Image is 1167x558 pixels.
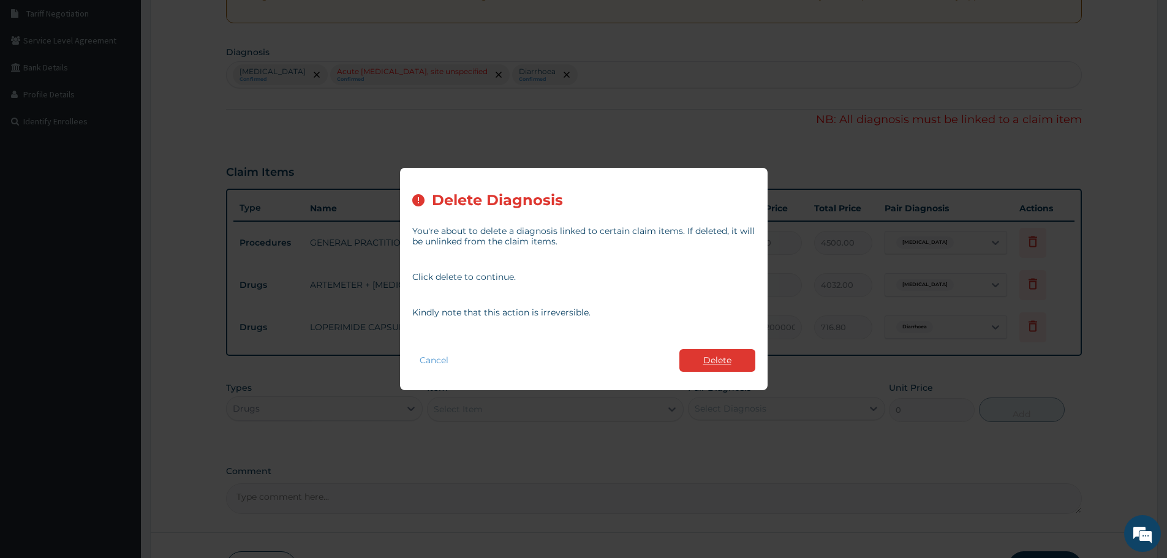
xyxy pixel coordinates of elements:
[412,352,456,369] button: Cancel
[679,349,755,372] button: Delete
[432,192,563,209] h2: Delete Diagnosis
[201,6,230,36] div: Minimize live chat window
[23,61,50,92] img: d_794563401_company_1708531726252_794563401
[71,154,169,278] span: We're online!
[412,226,755,247] p: You're about to delete a diagnosis linked to certain claim items. If deleted, it will be unlinked...
[6,334,233,377] textarea: Type your message and hit 'Enter'
[412,272,755,282] p: Click delete to continue.
[64,69,206,85] div: Chat with us now
[412,307,755,318] p: Kindly note that this action is irreversible.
